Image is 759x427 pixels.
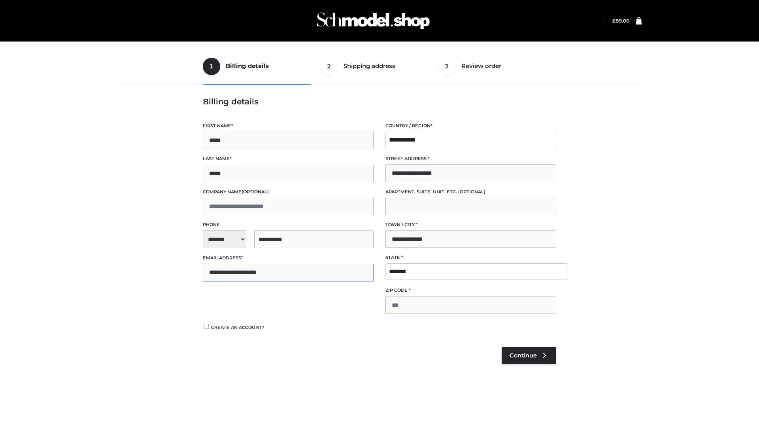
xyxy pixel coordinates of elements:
label: Country / Region [385,122,556,130]
label: Email address [203,254,374,262]
a: Continue [502,347,556,364]
label: Street address [385,155,556,162]
span: £ [612,18,616,24]
input: Create an account? [203,324,210,329]
bdi: 89.00 [612,18,629,24]
span: (optional) [458,189,485,195]
label: Last name [203,155,374,162]
span: (optional) [242,189,269,195]
label: ZIP Code [385,287,556,294]
span: Continue [510,352,537,359]
label: Company name [203,188,374,196]
a: £89.00 [612,18,629,24]
img: Schmodel Admin 964 [314,5,432,36]
h3: Billing details [203,97,556,106]
label: State [385,254,556,261]
label: Apartment, suite, unit, etc. [385,188,556,196]
label: First name [203,122,374,130]
label: Phone [203,221,374,229]
span: Create an account? [211,325,264,330]
label: Town / City [385,221,556,229]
